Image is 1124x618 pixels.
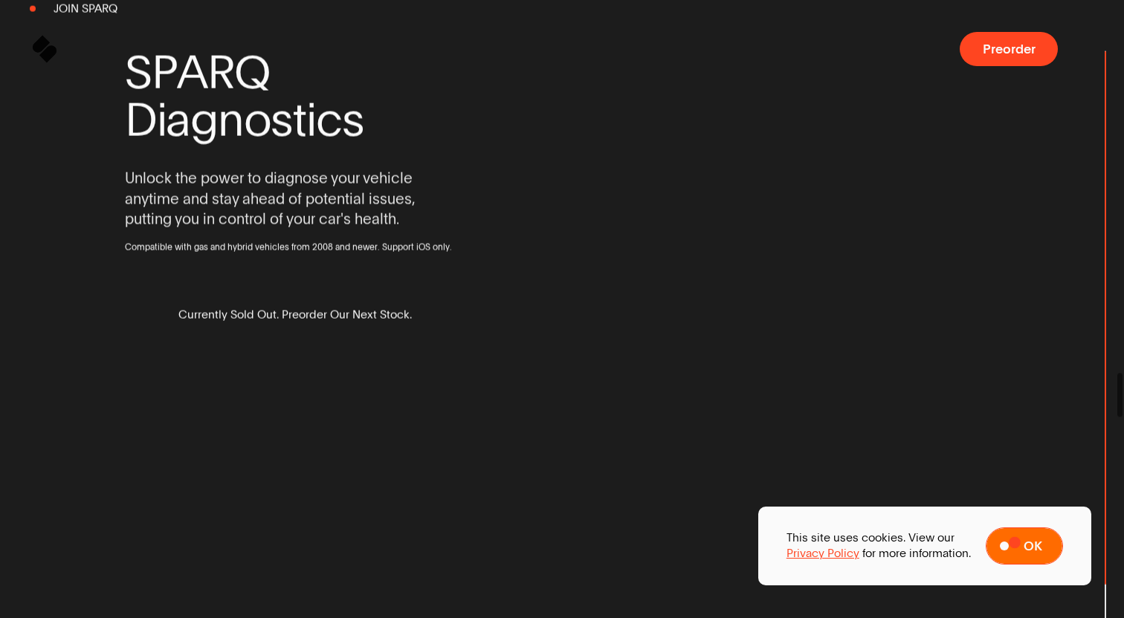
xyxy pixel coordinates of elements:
[166,96,190,143] span: a
[178,306,412,322] span: Currently Sold Out. Preorder Our Next Stock.
[787,545,859,561] a: Privacy Policy
[178,474,369,489] span: Currently Support iOS Devices Only.
[125,48,465,144] span: SPARQ Diagnostics
[244,96,271,143] span: o
[293,96,306,143] span: t
[125,96,157,143] span: D
[125,189,416,209] span: anytime and stay ahead of potential issues,
[316,96,342,143] span: c
[125,241,452,253] span: Compatible with gas and hybrid vehicles from 2008 and newer. Support iOS only.
[207,48,234,96] span: R
[125,241,465,253] span: Compatible with gas and hybrid vehicles from 2008 and newer. Support iOS only.
[125,169,413,189] span: Unlock the power to diagnose your vehicle
[125,209,399,230] span: putting you in control of your car's health.
[1024,539,1042,553] span: Ok
[177,48,207,96] span: A
[125,48,152,96] span: S
[218,96,244,143] span: n
[986,527,1063,565] button: Ok
[190,96,218,143] span: g
[125,169,465,230] span: Unlock the power to diagnose your vehicle anytime and stay ahead of potential issues, putting you...
[157,96,167,143] span: i
[306,96,316,143] span: i
[126,297,158,329] img: Timed Promo Icon
[178,547,454,595] span: Compatible with Gas, Diesel and Hybrid Vehicles from 2008 and Newer. Support for Older Models and...
[178,382,573,414] span: We only ship within United States and Canada. Fully Refundable.
[234,48,271,96] span: Q
[983,42,1036,56] span: Preorder
[152,48,178,96] span: P
[960,32,1058,66] button: Preorder a SPARQ Diagnostics Device
[342,96,364,143] span: s
[787,530,971,562] p: This site uses cookies. View our for more information.
[271,96,293,143] span: s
